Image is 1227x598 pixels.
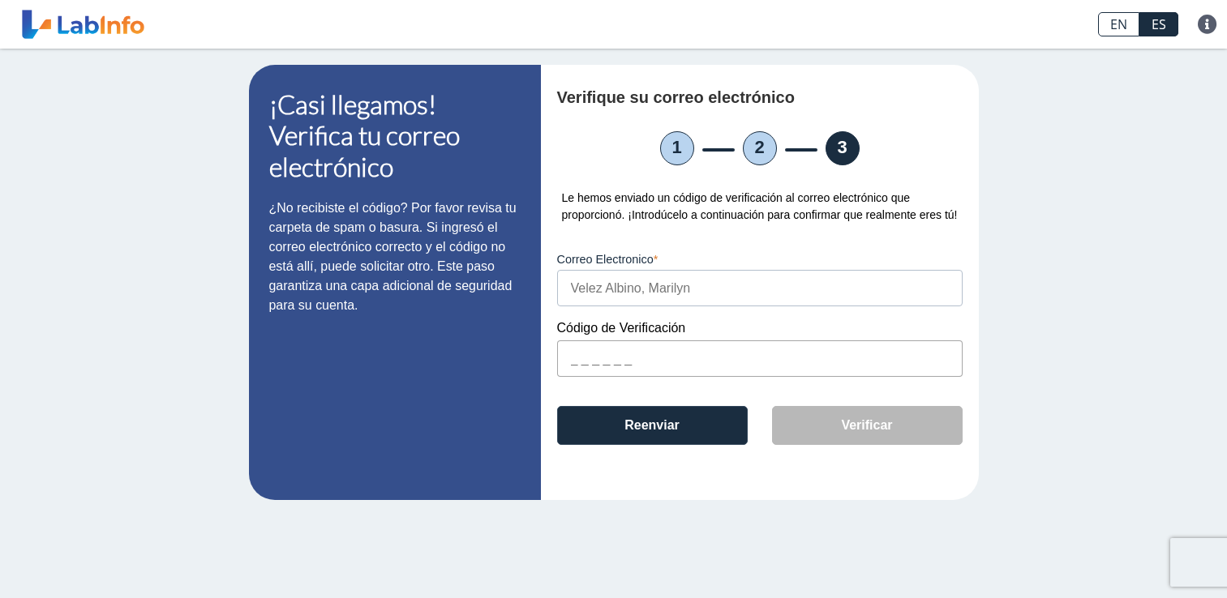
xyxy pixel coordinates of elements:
input: _ _ _ _ _ _ [557,340,963,377]
a: ES [1139,12,1178,36]
p: ¿No recibiste el código? Por favor revisa tu carpeta de spam o basura. Si ingresó el correo elect... [269,199,521,315]
h4: Verifique su correo electrónico [557,88,871,107]
h1: ¡Casi llegamos! Verifica tu correo electrónico [269,89,521,182]
input: Velez Albino, Marilyn [557,270,963,306]
li: 2 [743,131,777,165]
a: EN [1098,12,1139,36]
li: 3 [826,131,860,165]
button: Reenviar [557,406,748,445]
label: Correo Electronico [557,253,963,266]
label: Código de Verificación [557,321,963,335]
div: Le hemos enviado un código de verificación al correo electrónico que proporcionó. ¡Introdúcelo a ... [557,190,963,224]
button: Verificar [772,406,963,445]
li: 1 [660,131,694,165]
